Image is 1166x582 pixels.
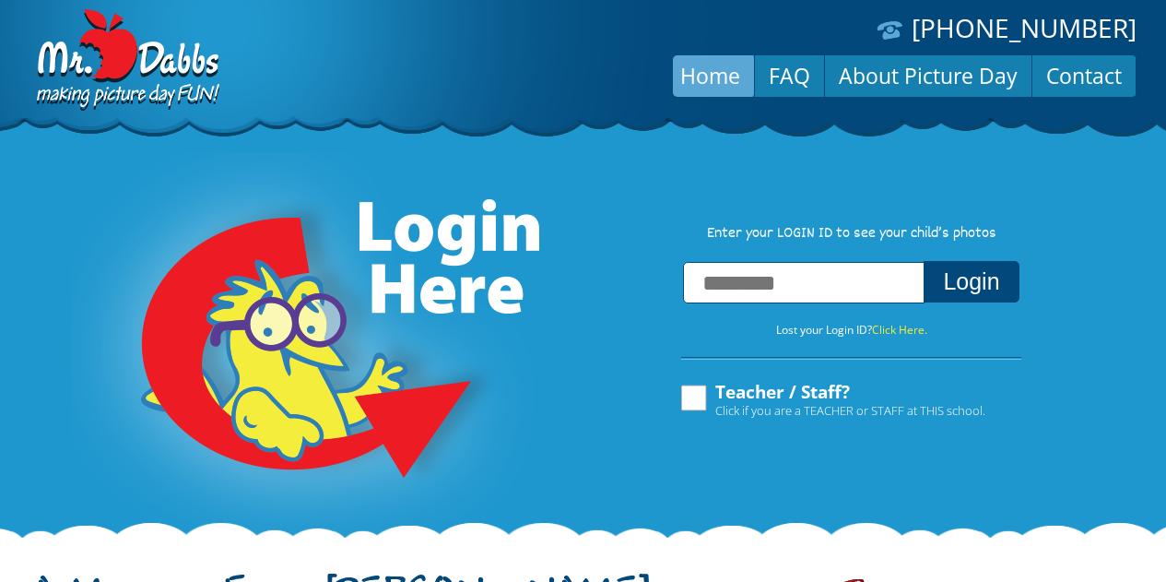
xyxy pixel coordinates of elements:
[924,261,1019,303] button: Login
[912,10,1137,45] a: [PHONE_NUMBER]
[678,383,985,418] label: Teacher / Staff?
[1032,53,1136,98] a: Contact
[663,320,1041,340] p: Lost your Login ID?
[825,53,1031,98] a: About Picture Day
[30,9,222,113] img: Dabbs Company
[715,401,985,420] span: Click if you are a TEACHER or STAFF at THIS school.
[71,152,543,540] img: Login Here
[755,53,824,98] a: FAQ
[872,322,927,338] a: Click Here.
[666,53,754,98] a: Home
[663,224,1041,244] p: Enter your LOGIN ID to see your child’s photos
